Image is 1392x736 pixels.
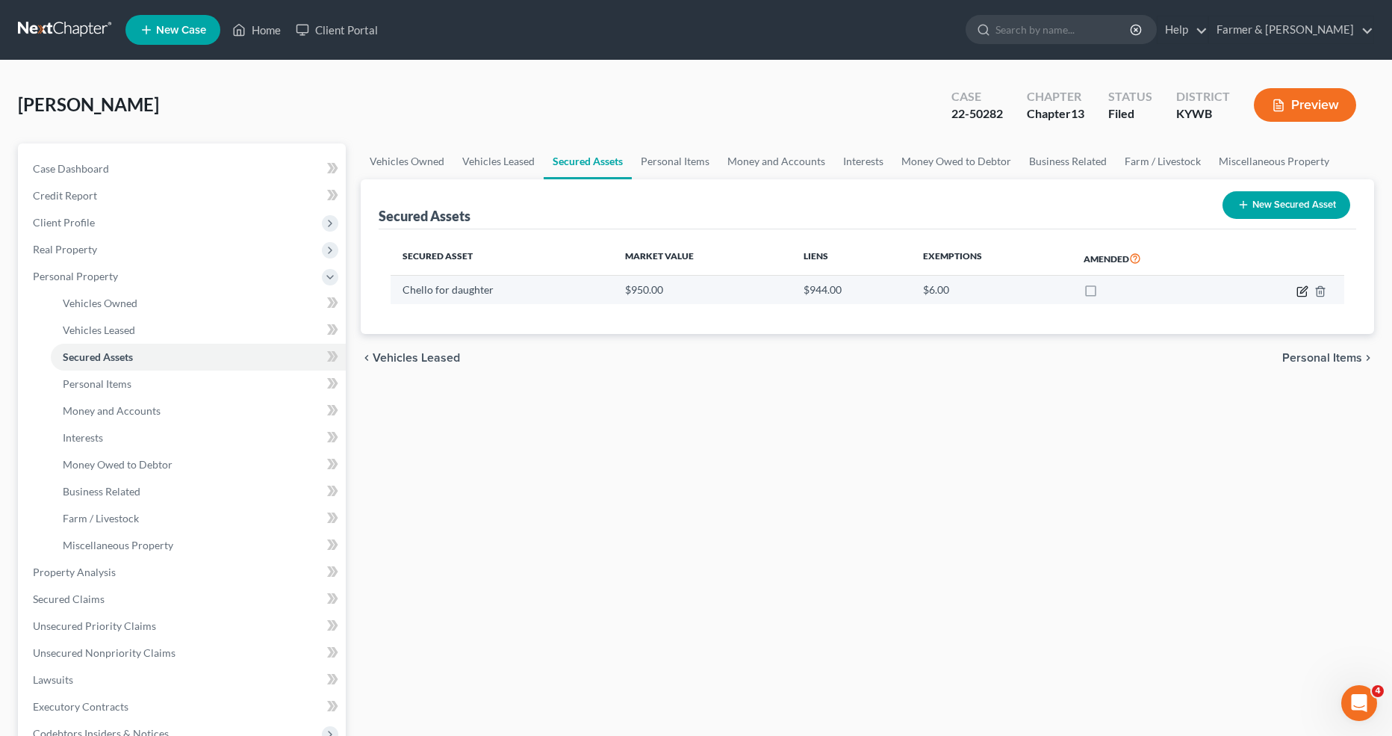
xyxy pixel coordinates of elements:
span: 4 [1372,685,1384,697]
a: Secured Assets [51,344,346,371]
td: $950.00 [613,276,792,304]
a: Personal Items [632,143,718,179]
th: Amended [1072,241,1229,276]
span: Vehicles Owned [63,297,137,309]
a: Secured Claims [21,586,346,613]
th: Exemptions [911,241,1071,276]
a: Property Analysis [21,559,346,586]
a: Business Related [51,478,346,505]
th: Market Value [613,241,792,276]
span: Personal Property [33,270,118,282]
span: Credit Report [33,189,97,202]
a: Client Portal [288,16,385,43]
span: Executory Contracts [33,700,128,713]
i: chevron_right [1362,352,1374,364]
a: Lawsuits [21,667,346,693]
div: Chapter [1027,88,1084,105]
span: Lawsuits [33,673,73,686]
td: Chello for daughter [391,276,613,304]
a: Vehicles Owned [51,290,346,317]
a: Secured Assets [544,143,632,179]
span: Secured Assets [63,350,133,363]
button: Preview [1254,88,1356,122]
span: Property Analysis [33,566,116,578]
a: Farmer & [PERSON_NAME] [1209,16,1373,43]
a: Money and Accounts [51,398,346,424]
a: Miscellaneous Property [1210,143,1338,179]
a: Interests [834,143,892,179]
th: Liens [792,241,911,276]
span: Unsecured Nonpriority Claims [33,646,175,659]
div: Secured Assets [379,207,470,225]
i: chevron_left [361,352,373,364]
td: $944.00 [792,276,911,304]
span: Unsecured Priority Claims [33,619,156,632]
a: Case Dashboard [21,155,346,182]
a: Credit Report [21,182,346,209]
div: 22-50282 [951,105,1003,123]
span: Personal Items [63,377,131,390]
div: District [1176,88,1230,105]
span: Business Related [63,485,140,498]
a: Vehicles Leased [453,143,544,179]
a: Money and Accounts [718,143,834,179]
span: Money and Accounts [63,404,161,417]
td: $6.00 [911,276,1071,304]
iframe: Intercom live chat [1341,685,1377,721]
span: Vehicles Leased [373,352,460,364]
a: Personal Items [51,371,346,398]
span: New Case [156,25,206,36]
a: Miscellaneous Property [51,532,346,559]
span: Real Property [33,243,97,256]
a: Money Owed to Debtor [51,451,346,478]
a: Money Owed to Debtor [892,143,1020,179]
span: Farm / Livestock [63,512,139,525]
span: 13 [1071,106,1084,120]
input: Search by name... [995,16,1132,43]
span: Miscellaneous Property [63,539,173,551]
a: Farm / Livestock [51,505,346,532]
button: Personal Items chevron_right [1282,352,1374,364]
a: Unsecured Priority Claims [21,613,346,640]
a: Unsecured Nonpriority Claims [21,640,346,667]
div: Case [951,88,1003,105]
span: Personal Items [1282,352,1362,364]
span: [PERSON_NAME] [18,93,159,115]
button: New Secured Asset [1222,191,1350,219]
a: Help [1158,16,1208,43]
span: Interests [63,431,103,444]
a: Interests [51,424,346,451]
th: Secured Asset [391,241,613,276]
div: KYWB [1176,105,1230,123]
a: Farm / Livestock [1116,143,1210,179]
button: chevron_left Vehicles Leased [361,352,460,364]
span: Case Dashboard [33,162,109,175]
a: Business Related [1020,143,1116,179]
div: Status [1108,88,1152,105]
div: Filed [1108,105,1152,123]
div: Chapter [1027,105,1084,123]
a: Home [225,16,288,43]
a: Vehicles Leased [51,317,346,344]
span: Money Owed to Debtor [63,458,173,471]
span: Vehicles Leased [63,324,135,336]
a: Vehicles Owned [361,143,453,179]
a: Executory Contracts [21,693,346,720]
span: Client Profile [33,216,95,229]
span: Secured Claims [33,593,105,605]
